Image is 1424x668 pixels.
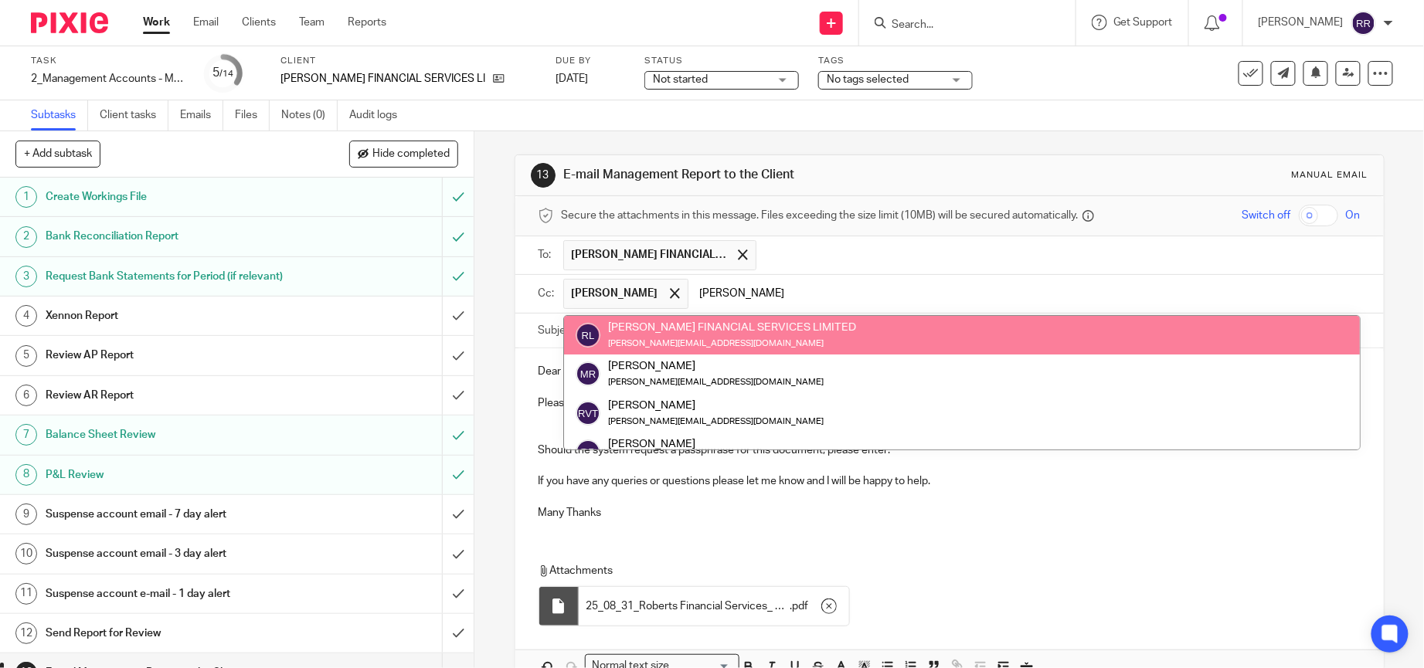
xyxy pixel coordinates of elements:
small: [PERSON_NAME][EMAIL_ADDRESS][DOMAIN_NAME] [608,339,824,348]
div: 7 [15,424,37,446]
h1: Suspense account e-mail - 1 day alert [46,582,300,605]
h1: E-mail Management Report to the Client [563,167,982,183]
label: Status [644,55,799,67]
span: [DATE] [556,73,588,84]
div: 11 [15,583,37,605]
p: Many Thanks [539,505,1361,520]
h1: Request Bank Statements for Period (if relevant) [46,265,300,288]
div: [PERSON_NAME] [608,358,824,374]
span: Secure the attachments in this message. Files exceeding the size limit (10MB) will be secured aut... [562,208,1079,223]
img: svg%3E [576,401,600,426]
a: Team [299,15,325,30]
label: Client [280,55,536,67]
div: [PERSON_NAME] [608,398,824,413]
div: 13 [531,163,556,188]
a: Work [143,15,170,30]
a: Clients [242,15,276,30]
label: Subject: [539,323,579,338]
div: 10 [15,543,37,565]
p: Please find attached the Management Report for [PERSON_NAME] FINANCIAL SERVICES LIMITED for the m... [539,395,1361,411]
input: Search [890,19,1029,32]
div: 9 [15,504,37,525]
p: [PERSON_NAME] [1259,15,1344,30]
h1: Review AR Report [46,384,300,407]
small: /14 [220,70,234,78]
h1: Suspense account email - 7 day alert [46,503,300,526]
span: No tags selected [827,74,909,85]
div: [PERSON_NAME] FINANCIAL SERVICES LIMITED [608,320,856,335]
div: 1 [15,186,37,208]
h1: Balance Sheet Review [46,423,300,446]
label: Task [31,55,185,67]
p: Should the system request a passphrase for this document, please enter: [539,443,1361,458]
img: Pixie [31,12,108,33]
h1: Xennon Report [46,304,300,327]
img: svg%3E [1351,11,1376,36]
a: Subtasks [31,100,88,131]
div: 3 [15,266,37,287]
p: Dear [PERSON_NAME], [539,364,1361,379]
div: [PERSON_NAME] [608,436,824,452]
p: Attachments [539,563,1335,578]
img: svg%3E [576,323,600,348]
h1: Create Workings File [46,185,300,209]
span: Switch off [1242,208,1291,223]
span: [PERSON_NAME] FINANCIAL SERVICES LIMITED [572,247,726,263]
a: Reports [348,15,386,30]
div: 12 [15,622,37,644]
a: Files [235,100,270,131]
img: svg%3E [576,361,600,386]
div: Manual email [1292,169,1368,181]
p: If you have any queries or questions please let me know and I will be happy to help. [539,473,1361,489]
label: Tags [818,55,973,67]
h1: Review AP Report [46,344,300,367]
a: Audit logs [349,100,409,131]
div: 2 [15,226,37,248]
a: Email [193,15,219,30]
span: Hide completed [372,148,450,161]
div: 2_Management Accounts - Monthly - NEW [31,71,185,86]
label: Due by [556,55,625,67]
div: 5 [213,64,234,82]
p: [PERSON_NAME] FINANCIAL SERVICES LIMITED [280,71,485,86]
label: Cc: [539,286,556,301]
button: + Add subtask [15,141,100,167]
h1: Bank Reconciliation Report [46,225,300,248]
a: Client tasks [100,100,168,131]
span: On [1346,208,1361,223]
h1: Send Report for Review [46,622,300,645]
h1: P&L Review [46,463,300,487]
a: Emails [180,100,223,131]
span: Not started [653,74,708,85]
div: 4 [15,305,37,327]
span: pdf [793,598,809,614]
div: 6 [15,385,37,406]
button: Hide completed [349,141,458,167]
a: Notes (0) [281,100,338,131]
img: svg%3E [576,439,600,464]
div: 8 [15,464,37,486]
span: Get Support [1113,17,1173,28]
div: 5 [15,345,37,367]
label: To: [539,247,556,263]
span: [PERSON_NAME] [572,286,658,301]
small: [PERSON_NAME][EMAIL_ADDRESS][DOMAIN_NAME] [608,378,824,386]
small: [PERSON_NAME][EMAIL_ADDRESS][DOMAIN_NAME] [608,417,824,426]
h1: Suspense account email - 3 day alert [46,542,300,565]
span: 25_08_31_Roberts Financial Services_ Management Report_Insight v1.0 [586,598,790,614]
div: . [579,587,849,626]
